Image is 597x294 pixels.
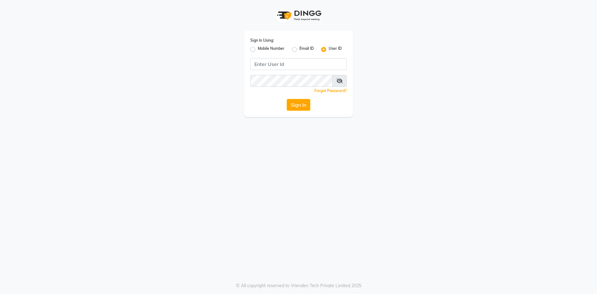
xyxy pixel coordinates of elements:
label: Sign In Using: [250,38,274,43]
img: logo1.svg [274,6,323,25]
label: Email ID [299,46,314,53]
input: Username [250,75,333,87]
button: Sign In [287,99,310,111]
input: Username [250,58,347,70]
label: Mobile Number [258,46,285,53]
label: User ID [329,46,342,53]
a: Forgot Password? [314,88,347,93]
